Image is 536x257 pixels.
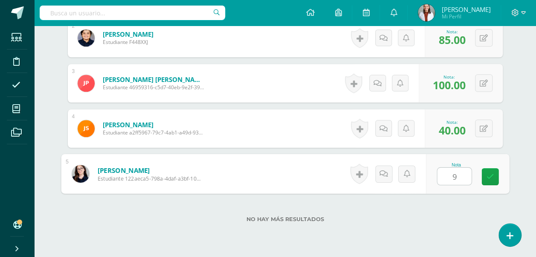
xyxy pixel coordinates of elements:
[103,38,154,46] span: Estudiante F448XXJ
[418,4,435,21] img: f83179b2a2b4acac3ef38e6163f1435e.png
[103,84,205,91] span: Estudiante 46959316-c5d7-40eb-9e2f-39704660b10d
[439,119,466,125] div: Nota:
[78,120,95,137] img: 62f9663980a72cfafab9ddf85254a4b8.png
[439,29,466,35] div: Nota:
[437,168,471,185] input: 0-100.0
[68,216,503,222] label: No hay más resultados
[433,74,466,80] div: Nota:
[441,13,490,20] span: Mi Perfil
[40,6,225,20] input: Busca un usuario...
[433,78,466,92] span: 100.00
[72,165,89,182] img: 472a55f44c9f2447f18975f48fe81bd2.png
[103,30,154,38] a: [PERSON_NAME]
[97,166,203,175] a: [PERSON_NAME]
[78,29,95,47] img: d1b445c9f752e5c8ed6b3d51a8383448.png
[97,175,203,182] span: Estudiante 122aeca5-798a-4daf-a3bf-100dfd3c99b9
[439,123,466,137] span: 40.00
[439,32,466,47] span: 85.00
[78,75,95,92] img: bc7286bd9b089a387792692c1a336ce8.png
[441,5,490,14] span: [PERSON_NAME]
[103,129,205,136] span: Estudiante a2ff5967-79c7-4ab1-a49d-9381fa877389
[103,75,205,84] a: [PERSON_NAME] [PERSON_NAME]
[103,120,205,129] a: [PERSON_NAME]
[437,162,475,167] div: Nota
